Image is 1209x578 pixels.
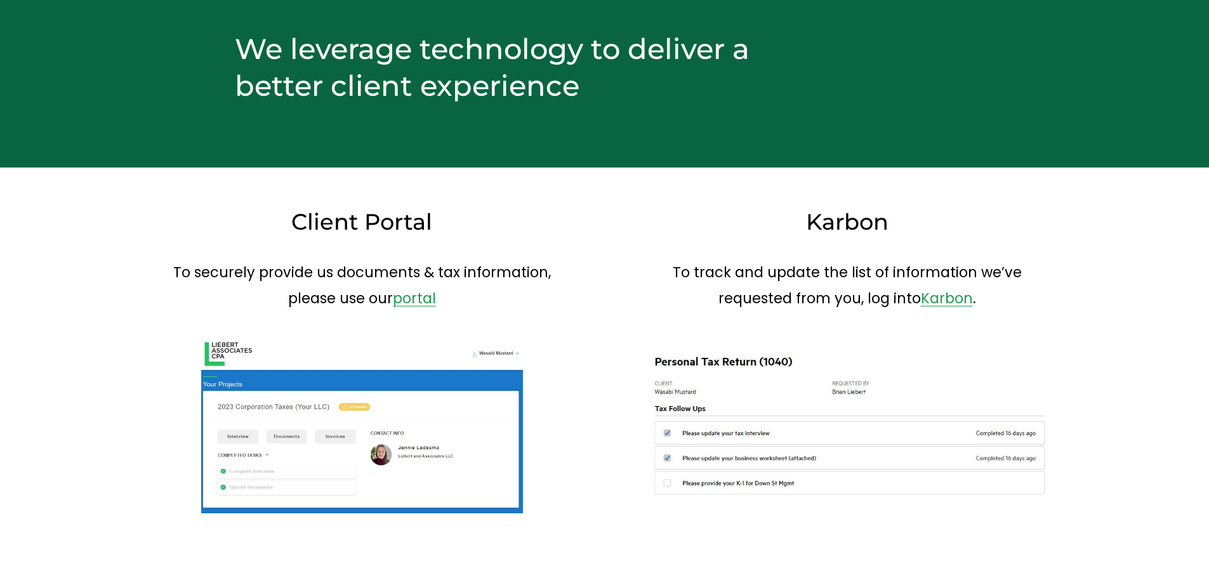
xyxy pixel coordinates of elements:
a: portal [393,288,436,308]
a: Karbon [921,288,973,308]
h2: We leverage technology to deliver a better client experience [235,30,788,104]
p: To track and update the list of information we’ve requested from you, log into . [645,259,1049,311]
h3: Karbon [645,207,1049,237]
p: To securely provide us documents & tax information, please use our [161,259,564,311]
h3: Client Portal [161,207,564,237]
